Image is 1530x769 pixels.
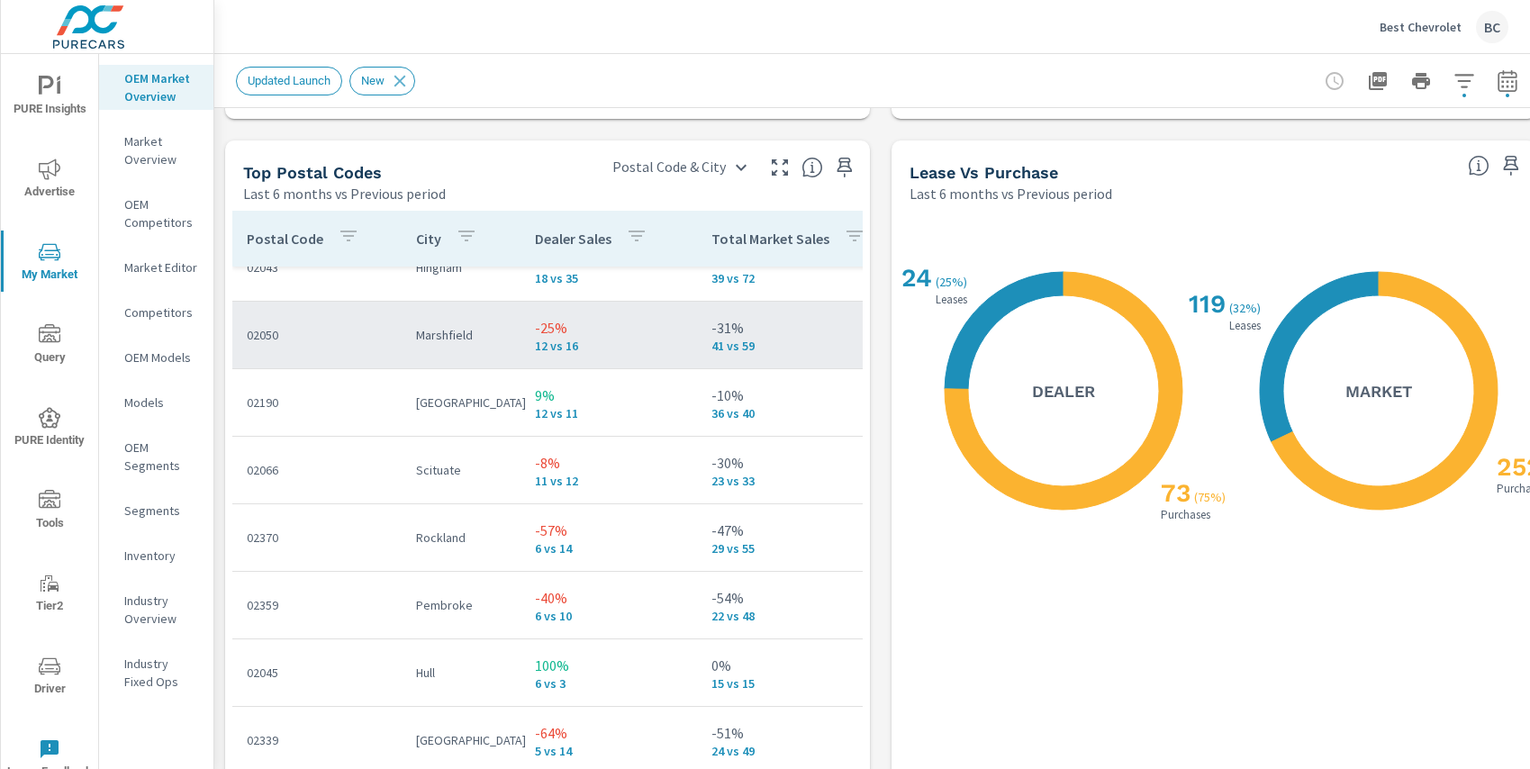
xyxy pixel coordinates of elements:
[711,317,902,339] p: -31%
[1403,63,1439,99] button: Print Report
[711,452,902,474] p: -30%
[711,520,902,541] p: -47%
[416,394,506,412] p: [GEOGRAPHIC_DATA]
[711,339,902,353] p: 41 vs 59
[99,434,213,479] div: OEM Segments
[1446,63,1482,99] button: Apply Filters
[1194,489,1229,505] p: ( 75% )
[535,676,683,691] p: 6 vs 3
[6,158,93,203] span: Advertise
[124,394,199,412] p: Models
[910,183,1112,204] p: Last 6 months vs Previous period
[535,744,683,758] p: 5 vs 14
[6,76,93,120] span: PURE Insights
[99,542,213,569] div: Inventory
[1489,63,1525,99] button: Select Date Range
[602,151,758,183] div: Postal Code & City
[1229,300,1264,316] p: ( 32% )
[243,183,446,204] p: Last 6 months vs Previous period
[535,339,683,353] p: 12 vs 16
[99,344,213,371] div: OEM Models
[124,348,199,366] p: OEM Models
[535,520,683,541] p: -57%
[124,655,199,691] p: Industry Fixed Ops
[535,271,683,285] p: 18 vs 35
[247,326,387,344] p: 02050
[1380,19,1462,35] p: Best Chevrolet
[1226,320,1264,331] p: Leases
[247,731,387,749] p: 02339
[535,406,683,421] p: 12 vs 11
[711,676,902,691] p: 15 vs 15
[535,317,683,339] p: -25%
[1032,381,1095,402] h5: Dealer
[416,731,506,749] p: [GEOGRAPHIC_DATA]
[535,655,683,676] p: 100%
[99,650,213,695] div: Industry Fixed Ops
[99,191,213,236] div: OEM Competitors
[6,324,93,368] span: Query
[1476,11,1508,43] div: BC
[535,609,683,623] p: 6 vs 10
[247,664,387,682] p: 02045
[124,132,199,168] p: Market Overview
[247,529,387,547] p: 02370
[1157,509,1214,520] p: Purchases
[99,299,213,326] div: Competitors
[99,128,213,173] div: Market Overview
[124,502,199,520] p: Segments
[416,326,506,344] p: Marshfield
[99,587,213,632] div: Industry Overview
[124,258,199,276] p: Market Editor
[711,655,902,676] p: 0%
[711,722,902,744] p: -51%
[1185,289,1226,319] h2: 119
[801,157,823,178] span: Top Postal Codes shows you how you rank, in terms of sales, to other dealerships in your market. ...
[124,547,199,565] p: Inventory
[898,263,932,293] h2: 24
[1360,63,1396,99] button: "Export Report to PDF"
[711,541,902,556] p: 29 vs 55
[711,474,902,488] p: 23 vs 33
[349,67,415,95] div: New
[416,230,441,248] p: City
[237,74,341,87] span: Updated Launch
[6,407,93,451] span: PURE Identity
[711,609,902,623] p: 22 vs 48
[99,497,213,524] div: Segments
[1468,155,1489,176] span: Understand how shoppers are deciding to purchase vehicles. Sales data is based off market registr...
[711,384,902,406] p: -10%
[247,258,387,276] p: 02043
[247,596,387,614] p: 02359
[124,439,199,475] p: OEM Segments
[535,230,611,248] p: Dealer Sales
[535,474,683,488] p: 11 vs 12
[124,592,199,628] p: Industry Overview
[936,274,971,290] p: ( 25% )
[6,656,93,700] span: Driver
[6,241,93,285] span: My Market
[535,452,683,474] p: -8%
[711,587,902,609] p: -54%
[1497,151,1525,180] span: Save this to your personalized report
[1345,381,1412,402] h5: Market
[99,254,213,281] div: Market Editor
[416,258,506,276] p: Hingham
[535,384,683,406] p: 9%
[932,294,971,305] p: Leases
[1157,478,1191,508] h2: 73
[711,271,902,285] p: 39 vs 72
[247,394,387,412] p: 02190
[416,664,506,682] p: Hull
[416,461,506,479] p: Scituate
[830,153,859,182] span: Save this to your personalized report
[247,230,323,248] p: Postal Code
[535,722,683,744] p: -64%
[711,744,902,758] p: 24 vs 49
[711,230,829,248] p: Total Market Sales
[416,596,506,614] p: Pembroke
[416,529,506,547] p: Rockland
[124,69,199,105] p: OEM Market Overview
[765,153,794,182] button: Make Fullscreen
[350,74,395,87] span: New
